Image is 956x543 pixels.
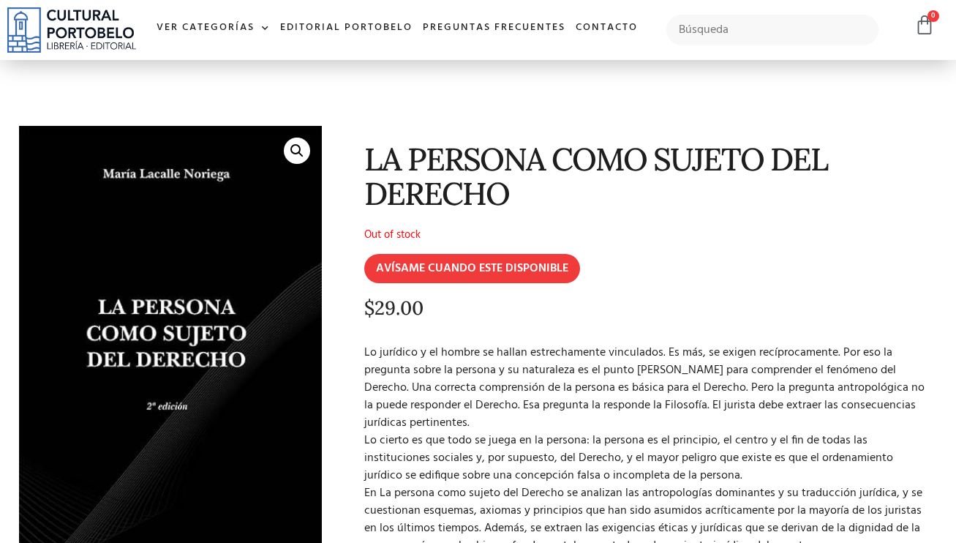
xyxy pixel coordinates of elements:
[364,296,375,320] span: $
[927,10,939,22] span: 0
[364,142,933,211] h1: LA PERSONA COMO SUJETO DEL DERECHO
[914,15,935,36] a: 0
[364,226,933,244] p: Out of stock
[571,12,643,44] a: Contacto
[151,12,275,44] a: Ver Categorías
[275,12,418,44] a: Editorial Portobelo
[284,138,310,164] a: 🔍
[364,296,424,320] bdi: 29.00
[666,15,878,45] input: Búsqueda
[418,12,571,44] a: Preguntas frecuentes
[364,254,580,283] input: AVÍSAME CUANDO ESTE DISPONIBLE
